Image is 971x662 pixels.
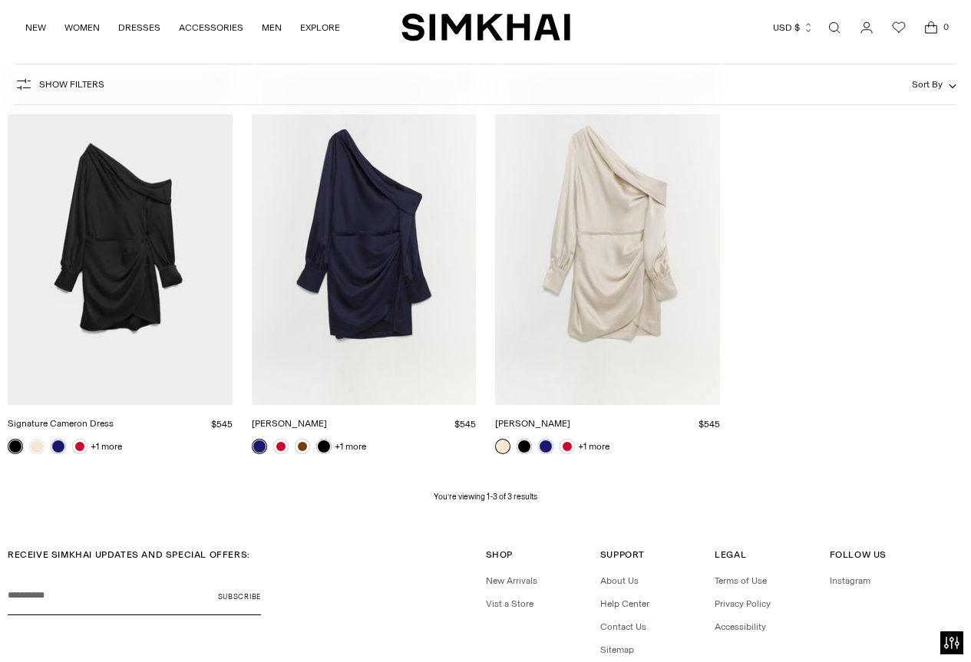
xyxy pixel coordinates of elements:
a: Sitemap [600,644,634,655]
a: Wishlist [883,12,914,43]
span: Legal [715,549,746,560]
button: Sort By [912,76,956,93]
span: 0 [939,20,953,34]
a: DRESSES [118,11,160,44]
a: Open cart modal [916,12,946,43]
a: About Us [600,575,639,586]
a: Help Center [600,598,649,609]
a: Signature Cameron Dress [8,418,114,429]
a: Open search modal [819,12,850,43]
a: Terms of Use [715,575,767,586]
iframe: Sign Up via Text for Offers [12,604,154,650]
a: Instagram [830,575,870,586]
span: Show Filters [39,79,104,90]
button: Show Filters [15,72,104,97]
a: Go to the account page [851,12,882,43]
a: NEW [25,11,46,44]
a: [PERSON_NAME] [252,418,327,429]
span: RECEIVE SIMKHAI UPDATES AND SPECIAL OFFERS: [8,549,250,560]
a: MEN [262,11,282,44]
button: USD $ [773,11,814,44]
a: [PERSON_NAME] [495,418,570,429]
button: Subscribe [218,577,261,615]
a: EXPLORE [300,11,340,44]
a: ACCESSORIES [179,11,243,44]
a: Accessibility [715,621,766,632]
p: You’re viewing 1-3 of 3 results [434,491,537,503]
span: Sort By [912,79,943,90]
a: WOMEN [64,11,100,44]
a: SIMKHAI [401,12,570,42]
span: Shop [486,549,513,560]
a: New Arrivals [486,575,537,586]
span: Support [600,549,645,560]
a: Privacy Policy [715,598,771,609]
a: Contact Us [600,621,646,632]
span: Follow Us [830,549,887,560]
a: Vist a Store [486,598,533,609]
